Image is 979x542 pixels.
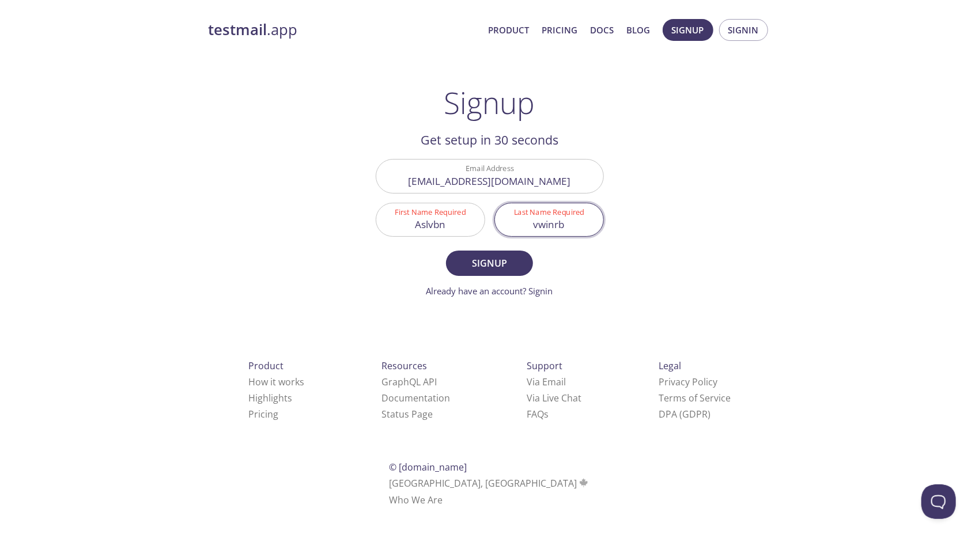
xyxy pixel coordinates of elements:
span: Support [527,359,562,372]
span: © [DOMAIN_NAME] [389,461,467,473]
a: How it works [248,376,304,388]
a: Blog [627,22,651,37]
span: Legal [659,359,681,372]
a: Pricing [542,22,578,37]
a: GraphQL API [381,376,437,388]
iframe: Help Scout Beacon - Open [921,484,956,519]
a: Product [489,22,530,37]
a: Terms of Service [659,392,731,404]
a: Status Page [381,408,433,420]
a: Via Email [527,376,566,388]
a: testmail.app [209,20,479,40]
span: Signup [672,22,704,37]
button: Signup [663,19,713,41]
a: Pricing [248,408,278,420]
a: Already have an account? Signin [426,285,553,297]
span: [GEOGRAPHIC_DATA], [GEOGRAPHIC_DATA] [389,477,590,490]
a: Documentation [381,392,450,404]
a: FAQ [527,408,549,420]
button: Signup [446,251,532,276]
a: Highlights [248,392,292,404]
a: Who We Are [389,494,443,506]
a: Privacy Policy [659,376,717,388]
h1: Signup [444,85,535,120]
span: Signin [728,22,759,37]
a: DPA (GDPR) [659,408,710,420]
span: Product [248,359,284,372]
strong: testmail [209,20,267,40]
a: Docs [591,22,614,37]
button: Signin [719,19,768,41]
h2: Get setup in 30 seconds [376,130,604,150]
span: Signup [459,255,520,271]
a: Via Live Chat [527,392,581,404]
span: Resources [381,359,427,372]
span: s [544,408,549,420]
